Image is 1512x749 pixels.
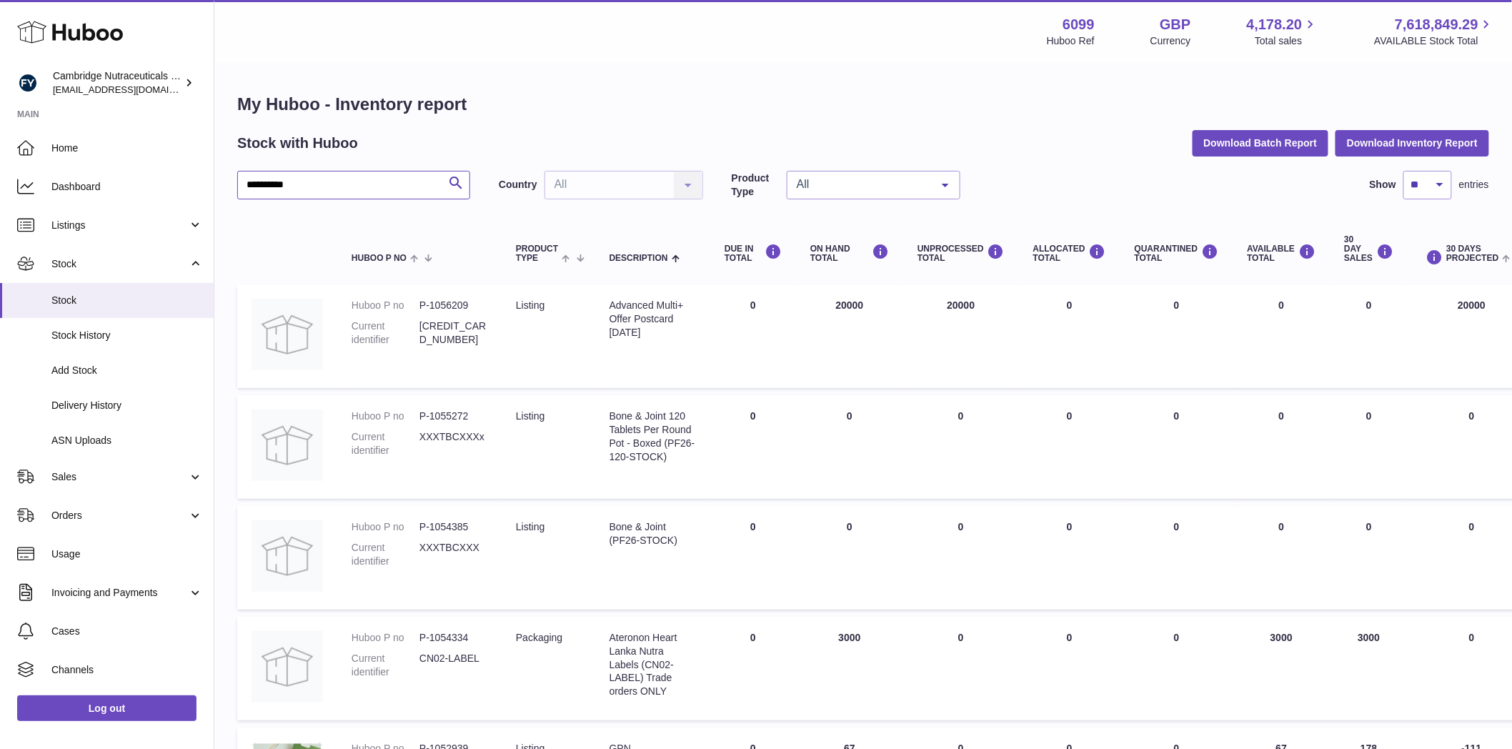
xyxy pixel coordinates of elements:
[796,284,903,388] td: 20000
[710,506,796,610] td: 0
[252,299,323,370] img: product image
[352,319,419,347] dt: Current identifier
[516,632,562,643] span: packaging
[237,93,1489,116] h1: My Huboo - Inventory report
[17,72,39,94] img: huboo@camnutra.com
[352,430,419,457] dt: Current identifier
[352,520,419,534] dt: Huboo P no
[1336,130,1489,156] button: Download Inventory Report
[732,172,780,199] label: Product Type
[51,399,203,412] span: Delivery History
[1374,34,1495,48] span: AVAILABLE Stock Total
[252,520,323,592] img: product image
[51,547,203,561] span: Usage
[51,434,203,447] span: ASN Uploads
[1330,506,1408,610] td: 0
[51,470,188,484] span: Sales
[51,257,188,271] span: Stock
[710,395,796,499] td: 0
[51,509,188,522] span: Orders
[51,625,203,638] span: Cases
[1370,178,1396,192] label: Show
[1047,34,1095,48] div: Huboo Ref
[516,410,544,422] span: listing
[610,520,696,547] div: Bone & Joint (PF26-STOCK)
[516,244,558,263] span: Product Type
[903,617,1019,720] td: 0
[1446,244,1498,263] span: 30 DAYS PROJECTED
[419,520,487,534] dd: P-1054385
[1330,395,1408,499] td: 0
[51,329,203,342] span: Stock History
[352,410,419,423] dt: Huboo P no
[252,410,323,481] img: product image
[237,134,358,153] h2: Stock with Huboo
[1344,235,1393,264] div: 30 DAY SALES
[419,541,487,568] dd: XXXTBCXXX
[1248,244,1316,263] div: AVAILABLE Total
[419,410,487,423] dd: P-1055272
[796,506,903,610] td: 0
[796,617,903,720] td: 3000
[903,395,1019,499] td: 0
[419,319,487,347] dd: [CREDIT_CARD_NUMBER]
[810,244,889,263] div: ON HAND Total
[516,521,544,532] span: listing
[419,299,487,312] dd: P-1056209
[1247,15,1303,34] span: 4,178.20
[352,652,419,679] dt: Current identifier
[419,631,487,645] dd: P-1054334
[793,177,931,192] span: All
[51,663,203,677] span: Channels
[1033,244,1106,263] div: ALLOCATED Total
[1019,617,1120,720] td: 0
[903,284,1019,388] td: 20000
[1233,395,1331,499] td: 0
[1330,284,1408,388] td: 0
[419,652,487,679] dd: CN02-LABEL
[1019,506,1120,610] td: 0
[51,364,203,377] span: Add Stock
[1135,244,1219,263] div: QUARANTINED Total
[252,631,323,703] img: product image
[796,395,903,499] td: 0
[1174,410,1180,422] span: 0
[610,631,696,698] div: Ateronon Heart Lanka Nutra Labels (CN02-LABEL) Trade orders ONLY
[352,631,419,645] dt: Huboo P no
[51,180,203,194] span: Dashboard
[1193,130,1329,156] button: Download Batch Report
[53,84,210,95] span: [EMAIL_ADDRESS][DOMAIN_NAME]
[1160,15,1190,34] strong: GBP
[51,219,188,232] span: Listings
[610,410,696,464] div: Bone & Joint 120 Tablets Per Round Pot - Boxed (PF26-120-STOCK)
[499,178,537,192] label: Country
[1150,34,1191,48] div: Currency
[1233,284,1331,388] td: 0
[51,142,203,155] span: Home
[1395,15,1478,34] span: 7,618,849.29
[1255,34,1318,48] span: Total sales
[610,299,696,339] div: Advanced Multi+ Offer Postcard [DATE]
[352,299,419,312] dt: Huboo P no
[51,294,203,307] span: Stock
[610,254,668,263] span: Description
[710,617,796,720] td: 0
[53,69,181,96] div: Cambridge Nutraceuticals Ltd
[1374,15,1495,48] a: 7,618,849.29 AVAILABLE Stock Total
[1019,395,1120,499] td: 0
[1174,299,1180,311] span: 0
[17,695,197,721] a: Log out
[903,506,1019,610] td: 0
[352,254,407,263] span: Huboo P no
[1233,617,1331,720] td: 3000
[1174,632,1180,643] span: 0
[1063,15,1095,34] strong: 6099
[516,299,544,311] span: listing
[1330,617,1408,720] td: 3000
[1233,506,1331,610] td: 0
[1174,521,1180,532] span: 0
[419,430,487,457] dd: XXXTBCXXXx
[1247,15,1319,48] a: 4,178.20 Total sales
[725,244,782,263] div: DUE IN TOTAL
[710,284,796,388] td: 0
